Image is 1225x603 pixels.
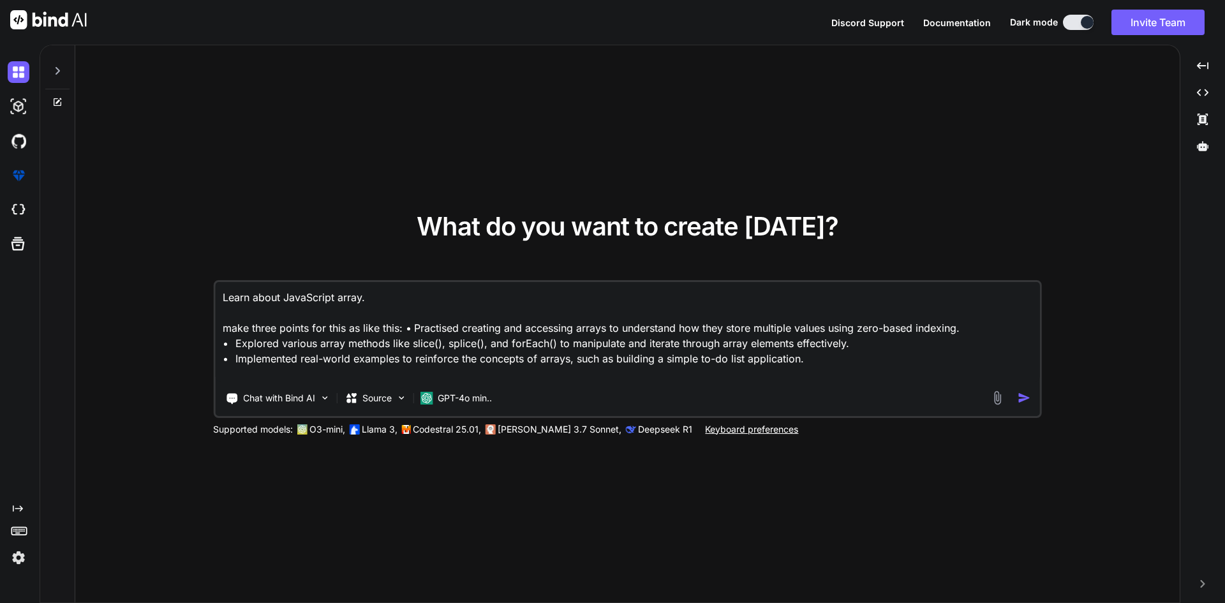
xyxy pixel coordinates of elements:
[215,282,1040,382] textarea: Learn about JavaScript array. make three points for this as like this: • Practised creating and a...
[485,424,495,435] img: claude
[8,165,29,186] img: premium
[8,96,29,117] img: darkAi-studio
[243,392,315,405] p: Chat with Bind AI
[831,17,904,28] span: Discord Support
[8,199,29,221] img: cloudideIcon
[417,211,838,242] span: What do you want to create [DATE]?
[349,424,359,435] img: Llama2
[297,424,307,435] img: GPT-4
[420,392,433,405] img: GPT-4o mini
[923,17,991,28] span: Documentation
[498,423,621,436] p: [PERSON_NAME] 3.7 Sonnet,
[8,547,29,569] img: settings
[625,424,635,435] img: claude
[401,425,410,434] img: Mistral-AI
[831,16,904,29] button: Discord Support
[923,16,991,29] button: Documentation
[10,10,87,29] img: Bind AI
[319,392,330,403] img: Pick Tools
[362,423,397,436] p: Llama 3,
[396,392,406,403] img: Pick Models
[213,423,293,436] p: Supported models:
[1010,16,1058,29] span: Dark mode
[438,392,492,405] p: GPT-4o min..
[705,423,798,436] p: Keyboard preferences
[638,423,692,436] p: Deepseek R1
[8,61,29,83] img: darkChat
[413,423,481,436] p: Codestral 25.01,
[990,391,1005,405] img: attachment
[1018,391,1031,405] img: icon
[309,423,345,436] p: O3-mini,
[362,392,392,405] p: Source
[1111,10,1205,35] button: Invite Team
[8,130,29,152] img: githubDark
